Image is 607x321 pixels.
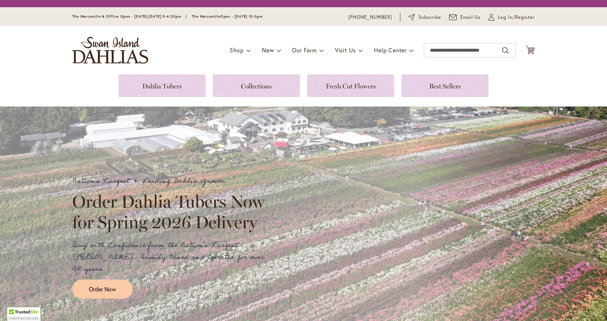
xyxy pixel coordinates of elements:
p: Nation's Largest & Leading Dahlia Grower [72,175,271,187]
span: Open - [DATE] 10-3pm [220,14,263,19]
span: Visit Us [335,46,356,54]
button: Search [502,45,509,56]
span: Email Us [460,14,481,21]
span: Shop [230,46,244,54]
span: New [262,46,274,54]
h2: Order Dahlia Tubers Now for Spring 2026 Delivery [72,191,271,232]
a: [PHONE_NUMBER] [348,14,392,21]
a: Email Us [449,14,481,21]
a: store logo [72,37,148,64]
p: Buy with Confidence from the Nation's Largest [PERSON_NAME]. Family Owned and Operated for over 9... [72,239,271,275]
span: Log In/Register [498,14,535,21]
span: Subscribe [418,14,441,21]
span: Our Farm [292,46,317,54]
span: Order Now [89,285,116,293]
span: Help Center [374,46,407,54]
a: Log In/Register [488,14,535,21]
a: Order Now [72,279,133,299]
span: The Mercantile & Office Open - [DATE]-[DATE] 9-4:30pm / The Mercantile [72,14,220,19]
a: Subscribe [408,14,441,21]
